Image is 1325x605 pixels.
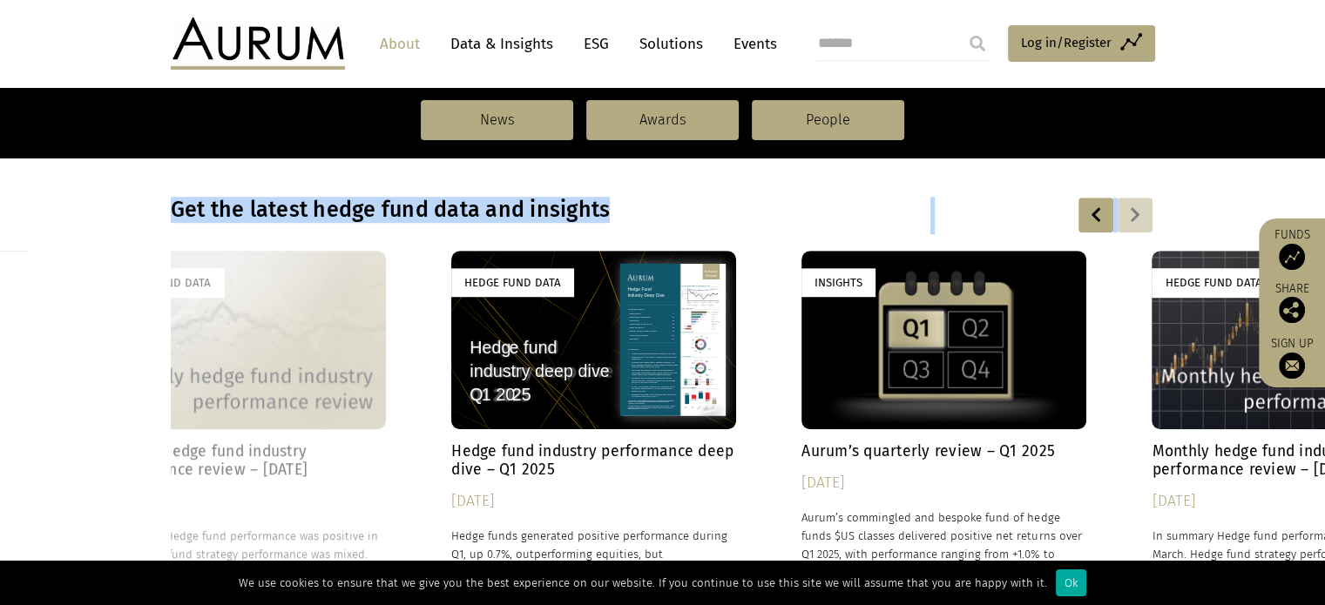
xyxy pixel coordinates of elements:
a: Data & Insights [442,28,562,60]
span: Log in/Register [1021,32,1112,53]
div: Share [1268,283,1316,323]
a: Events [725,28,777,60]
p: Aurum’s commingled and bespoke fund of hedge funds $US classes delivered positive net returns ove... [801,508,1086,582]
div: [DATE] [101,489,386,514]
a: Insights Aurum’s quarterly review – Q1 2025 [DATE] Aurum’s commingled and bespoke fund of hedge f... [801,251,1086,600]
div: Hedge Fund Data [451,268,574,297]
a: Funds [1268,227,1316,270]
div: Ok [1056,569,1086,596]
a: About [371,28,429,60]
input: Submit [960,26,995,61]
a: Hedge Fund Data Hedge fund industry performance deep dive – Q1 2025 [DATE] Hedge funds generated ... [451,251,736,600]
h4: Aurum’s quarterly review – Q1 2025 [801,442,1086,460]
a: Sign up [1268,336,1316,379]
h3: Get the latest hedge fund data and insights [171,197,930,223]
img: Share this post [1279,297,1305,323]
div: Hedge Fund Data [1152,268,1274,297]
p: Hedge funds generated positive performance during Q1, up 0.7%, outperforming equities, but underp... [451,527,736,581]
a: Log in/Register [1008,25,1155,62]
div: Insights [801,268,875,297]
h4: Hedge fund industry performance deep dive – Q1 2025 [451,442,736,479]
a: Solutions [631,28,712,60]
div: [DATE] [801,471,1086,495]
img: Access Funds [1279,244,1305,270]
a: News [421,100,573,140]
a: Awards [586,100,739,140]
img: Aurum [171,17,345,70]
a: ESG [575,28,618,60]
h4: Monthly hedge fund industry performance review – [DATE] [101,442,386,479]
a: People [752,100,904,140]
div: [DATE] [451,489,736,514]
img: Sign up to our newsletter [1279,353,1305,379]
p: In summary Hedge fund performance was positive in April. Hedge fund strategy performance was mixe... [101,527,386,601]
